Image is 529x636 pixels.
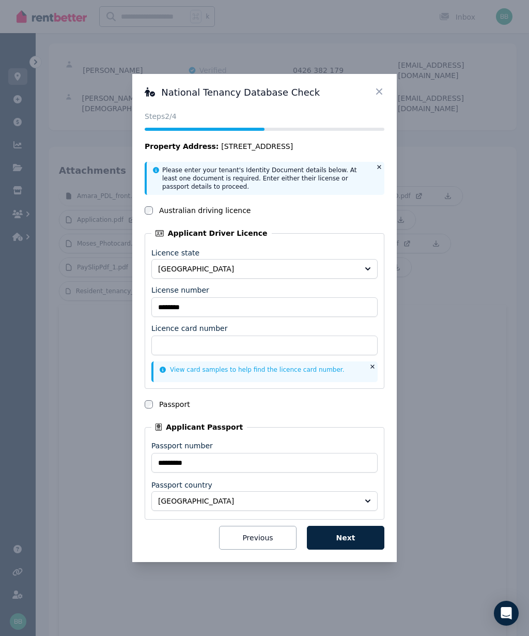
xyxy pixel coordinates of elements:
[159,399,190,410] label: Passport
[158,264,356,274] span: [GEOGRAPHIC_DATA]
[219,526,297,550] button: Previous
[221,141,293,152] span: [STREET_ADDRESS]
[151,481,212,489] label: Passport country
[159,205,251,216] label: Australian driving licence
[151,249,199,257] label: Licence state
[145,142,219,150] span: Property Address:
[151,422,247,432] legend: Applicant Passport
[160,366,345,373] a: View card samples to help find the licence card number.
[307,526,384,550] button: Next
[145,111,384,122] p: Steps 2 /4
[158,496,356,506] span: [GEOGRAPHIC_DATA]
[151,285,209,295] label: License number
[151,228,272,238] legend: Applicant Driver Licence
[145,86,384,99] h3: National Tenancy Database Check
[162,166,370,191] p: Please enter your tenant's Identity Document details below. At least one document is required. En...
[494,601,519,626] div: Open Intercom Messenger
[151,259,378,279] button: [GEOGRAPHIC_DATA]
[151,491,378,511] button: [GEOGRAPHIC_DATA]
[151,323,227,334] label: Licence card number
[151,441,213,451] label: Passport number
